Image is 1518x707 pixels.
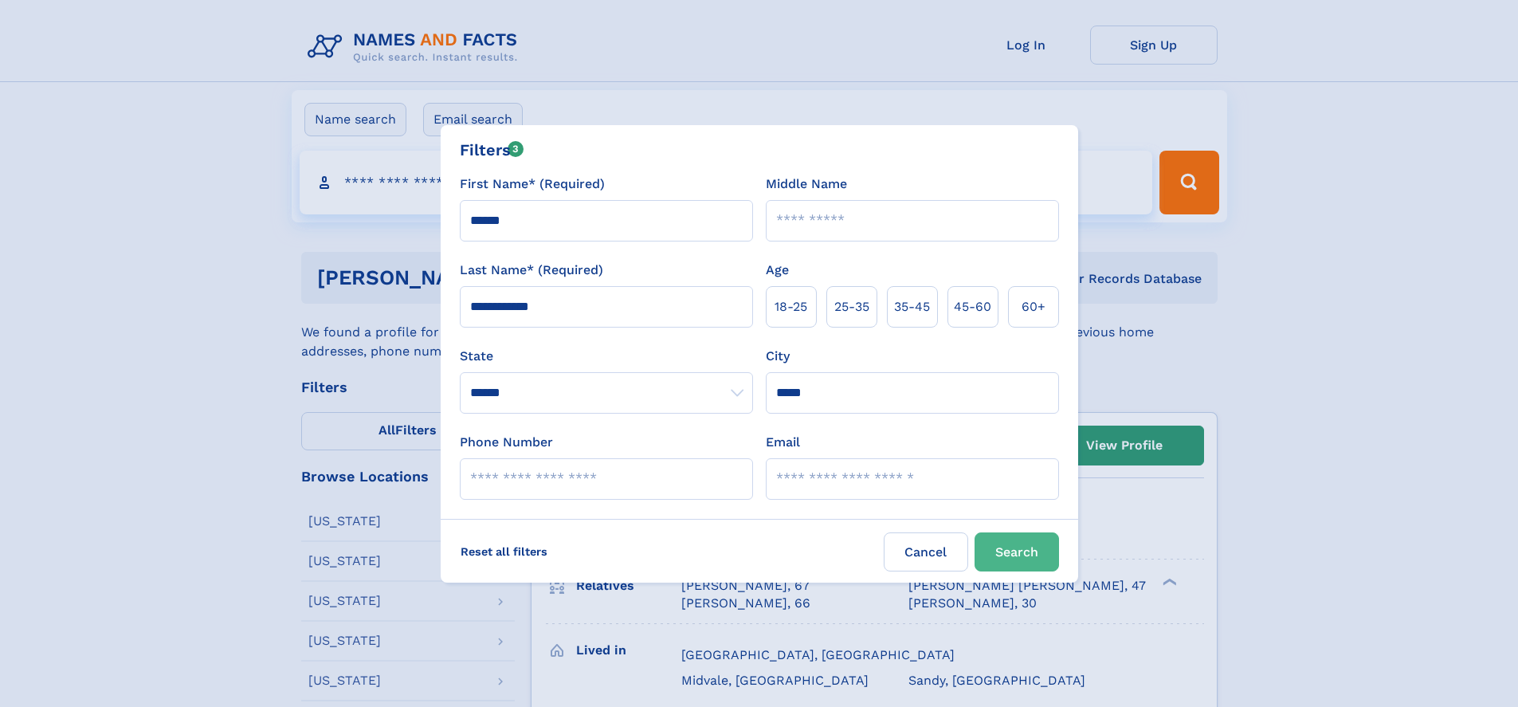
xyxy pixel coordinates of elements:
[775,297,807,316] span: 18‑25
[884,532,968,571] label: Cancel
[766,347,790,366] label: City
[766,433,800,452] label: Email
[460,261,603,280] label: Last Name* (Required)
[766,261,789,280] label: Age
[975,532,1059,571] button: Search
[460,347,753,366] label: State
[834,297,869,316] span: 25‑35
[894,297,930,316] span: 35‑45
[460,175,605,194] label: First Name* (Required)
[460,138,524,162] div: Filters
[460,433,553,452] label: Phone Number
[954,297,991,316] span: 45‑60
[766,175,847,194] label: Middle Name
[1022,297,1045,316] span: 60+
[450,532,558,571] label: Reset all filters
